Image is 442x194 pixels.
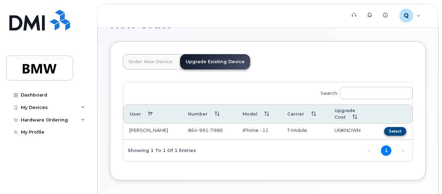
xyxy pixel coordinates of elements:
[123,144,196,156] div: Showing 1 to 1 of 1 entries
[398,145,408,156] a: Next
[412,164,437,189] iframe: Messenger Launcher
[316,82,413,102] label: Search:
[197,127,209,133] span: 991
[328,104,373,124] th: Upgrade Cost: activate to sort column ascending
[123,104,182,124] th: User: activate to sort column descending
[236,124,281,140] td: iPhone - 11
[404,11,409,20] span: Q
[180,54,250,69] a: Upgrade Existing Device
[209,127,223,133] span: 7980
[182,104,236,124] th: Number: activate to sort column ascending
[188,127,223,133] span: 864
[281,104,328,124] th: Carrier: activate to sort column ascending
[123,124,182,140] td: [PERSON_NAME]
[384,127,406,136] button: Select
[236,104,281,124] th: Model: activate to sort column ascending
[334,127,360,133] span: UNKNOWN
[123,54,178,69] a: Order New Device
[340,87,413,99] input: Search:
[281,124,328,140] td: T-Mobile
[364,145,375,156] a: Previous
[381,145,391,156] a: 1
[394,9,425,23] div: QTD0405
[110,18,426,30] h1: New Order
